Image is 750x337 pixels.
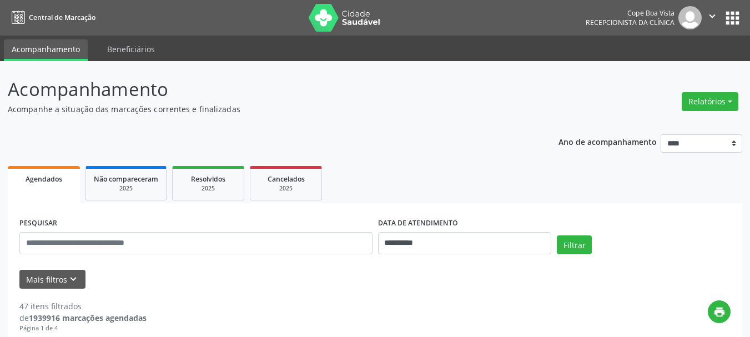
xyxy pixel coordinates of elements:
p: Acompanhamento [8,76,522,103]
a: Acompanhamento [4,39,88,61]
a: Beneficiários [99,39,163,59]
span: Recepcionista da clínica [586,18,675,27]
button: print [708,300,731,323]
img: img [678,6,702,29]
div: 47 itens filtrados [19,300,147,312]
div: Página 1 de 4 [19,324,147,333]
div: Cope Boa Vista [586,8,675,18]
strong: 1939916 marcações agendadas [29,313,147,323]
i:  [706,10,718,22]
span: Cancelados [268,174,305,184]
div: de [19,312,147,324]
p: Acompanhe a situação das marcações correntes e finalizadas [8,103,522,115]
span: Agendados [26,174,62,184]
button: Relatórios [682,92,738,111]
a: Central de Marcação [8,8,95,27]
p: Ano de acompanhamento [558,134,657,148]
button:  [702,6,723,29]
i: print [713,306,726,318]
button: Mais filtroskeyboard_arrow_down [19,270,85,289]
label: PESQUISAR [19,215,57,232]
div: 2025 [94,184,158,193]
span: Não compareceram [94,174,158,184]
label: DATA DE ATENDIMENTO [378,215,458,232]
div: 2025 [258,184,314,193]
span: Resolvidos [191,174,225,184]
button: apps [723,8,742,28]
button: Filtrar [557,235,592,254]
i: keyboard_arrow_down [67,273,79,285]
span: Central de Marcação [29,13,95,22]
div: 2025 [180,184,236,193]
